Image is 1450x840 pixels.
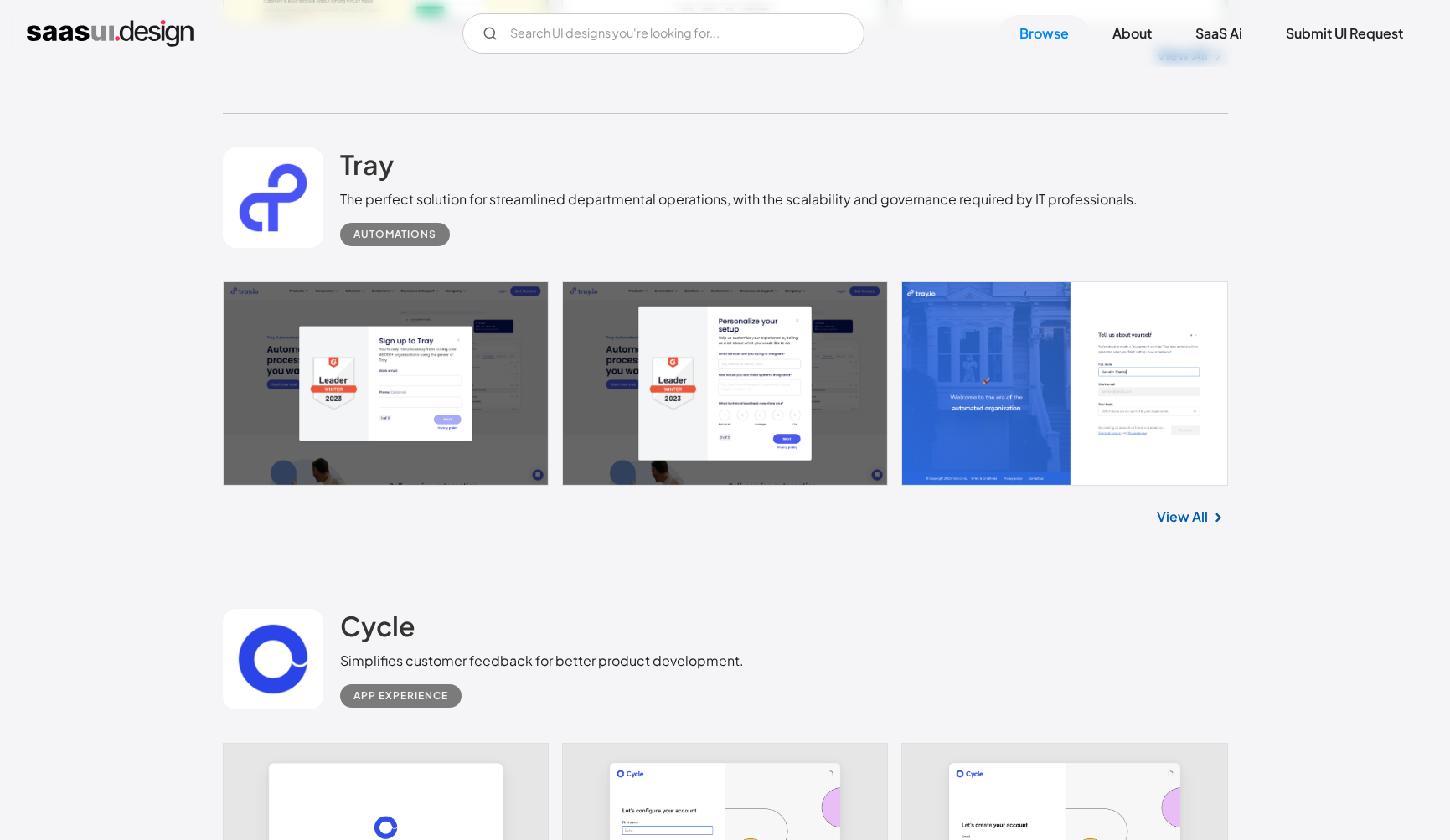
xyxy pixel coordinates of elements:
[353,224,436,245] div: Automations
[999,15,1089,52] a: Browse
[1266,15,1423,52] a: Submit UI Request
[340,189,1138,209] div: The perfect solution for streamlined departmental operations, with the scalability and governance...
[340,609,415,642] h2: Cycle
[340,651,744,671] div: Simplifies customer feedback for better product development.
[462,13,864,54] form: Email Form
[340,609,415,651] a: Cycle
[340,147,394,181] h2: Tray
[1175,15,1262,52] a: SaaS Ai
[27,20,194,47] a: home
[353,686,448,706] div: App Experience
[340,147,394,189] a: Tray
[462,13,864,54] input: Search UI designs you're looking for...
[1092,15,1172,52] a: About
[1157,507,1208,527] a: View All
